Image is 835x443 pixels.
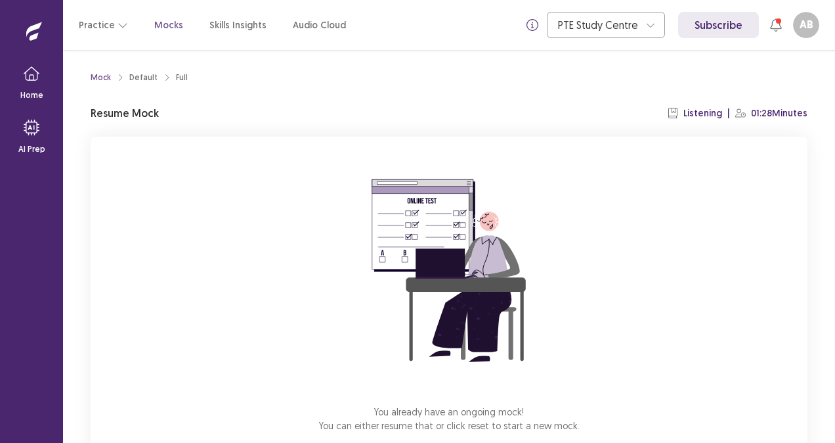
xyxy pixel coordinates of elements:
[129,72,158,83] div: Default
[91,72,111,83] a: Mock
[20,89,43,101] p: Home
[293,18,346,32] a: Audio Cloud
[558,12,639,37] div: PTE Study Centre
[521,13,544,37] button: info
[18,143,45,155] p: AI Prep
[751,106,807,120] p: 01:28 Minutes
[209,18,267,32] a: Skills Insights
[727,106,730,120] p: |
[319,405,580,432] p: You already have an ongoing mock! You can either resume that or click reset to start a new mock.
[678,12,759,38] a: Subscribe
[91,72,188,83] nav: breadcrumb
[154,18,183,32] a: Mocks
[793,12,819,38] button: AB
[91,105,159,121] p: Resume Mock
[176,72,188,83] div: Full
[683,106,722,120] p: Listening
[79,13,128,37] button: Practice
[331,152,567,389] img: attend-mock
